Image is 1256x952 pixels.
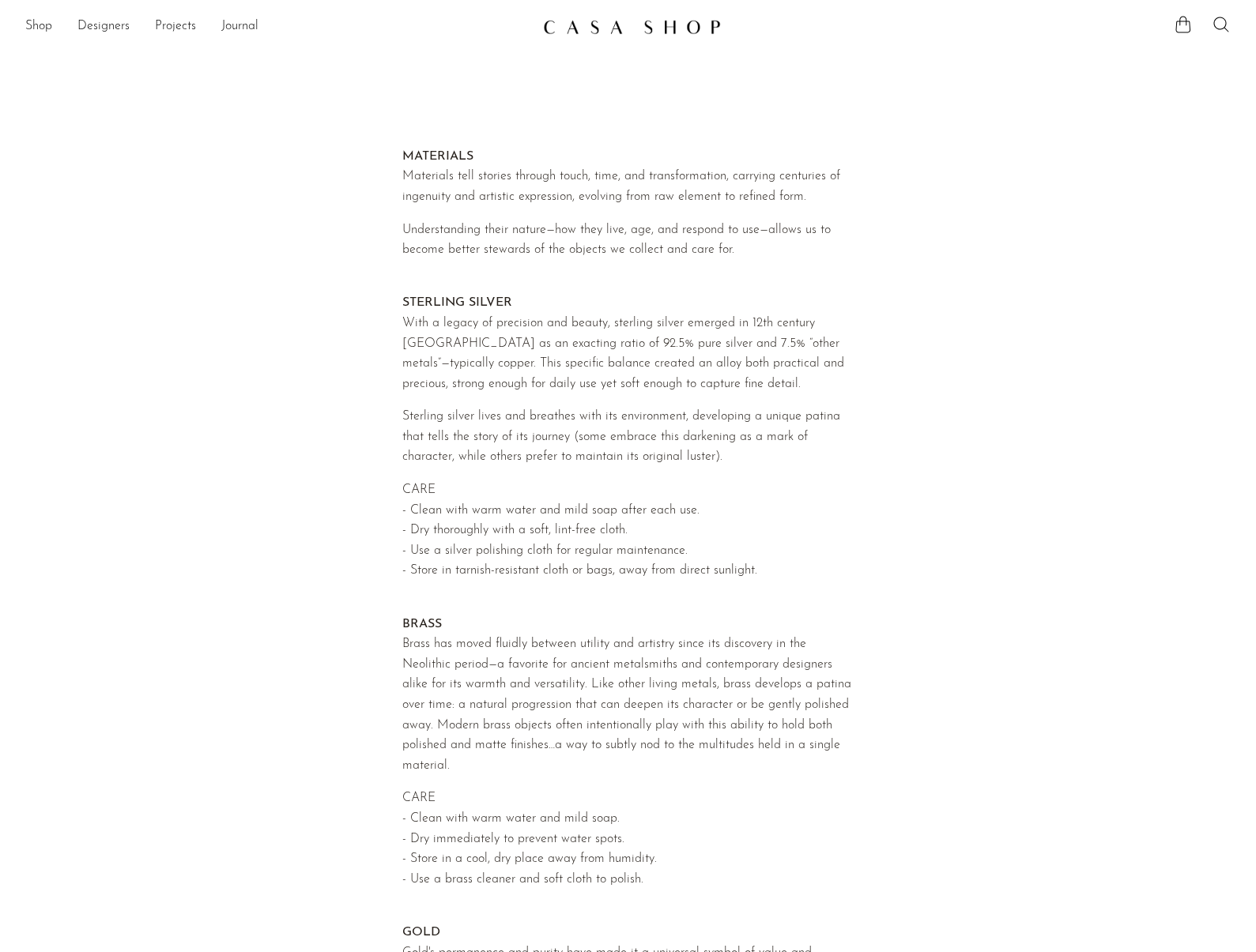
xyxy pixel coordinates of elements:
strong: GOLD [402,926,440,939]
a: Shop [25,17,52,37]
ul: NEW HEADER MENU [25,13,530,40]
span: - Clean with warm water and mild soap. [402,812,620,825]
span: Materials tell stories through touch, time, and transformation, carrying centuries of ingenuity a... [402,170,840,203]
a: Journal [221,17,258,37]
span: CARE [402,792,436,804]
strong: MATERIALS [402,150,473,163]
p: Sterling silver lives and breathes with its environment, developing a unique patina that tells th... [402,407,854,468]
span: - Use a brass cleaner and soft cloth to polish. [402,873,643,886]
a: Designers [77,17,130,37]
a: Projects [155,17,196,37]
span: Understanding their nature—how they live, age, and respond to use—allows us to become better stew... [402,224,831,257]
nav: Desktop navigation [25,13,530,40]
span: - Dry immediately to prevent water spots. [402,833,624,845]
strong: STERLING SILVER [402,296,512,309]
strong: BRASS [402,618,442,630]
span: - Store in a cool, dry place away from humidity. [402,852,657,865]
span: Brass has moved fluidly between utility and artistry since its discovery in the Neolithic period—... [402,638,851,772]
span: With a legacy of precision and beauty, sterling silver emerged in 12th century [GEOGRAPHIC_DATA] ... [402,317,844,390]
p: CARE - Clean with warm water and mild soap after each use. - Dry thoroughly with a soft, lint-fre... [402,480,854,581]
